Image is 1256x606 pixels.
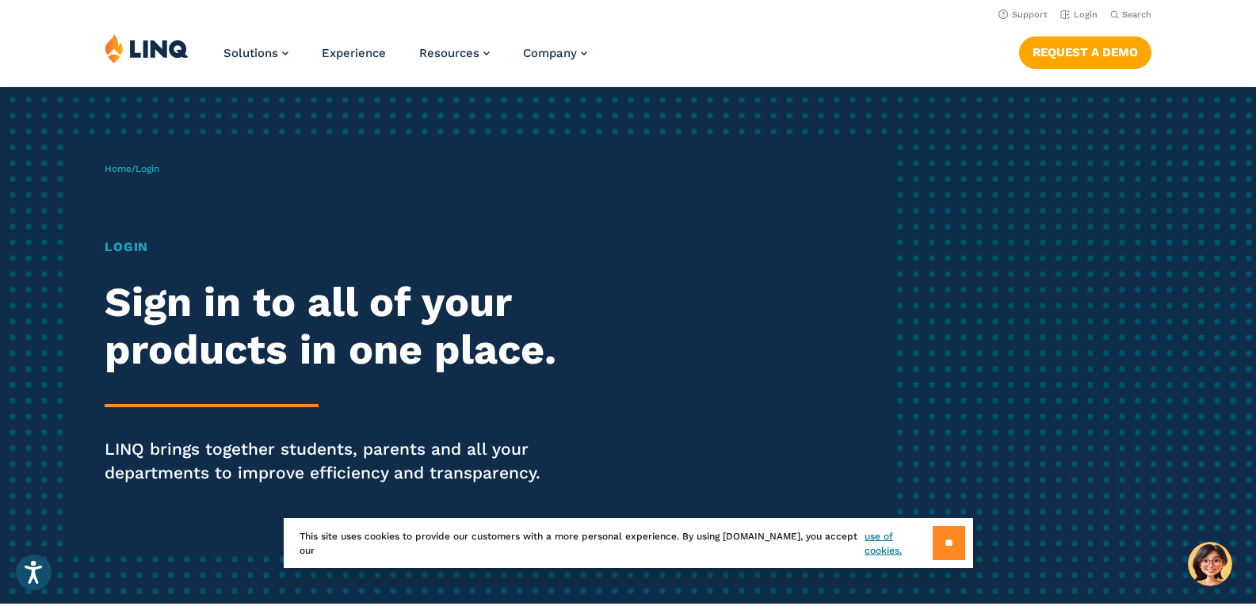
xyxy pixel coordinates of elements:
[998,10,1048,20] a: Support
[105,437,589,485] p: LINQ brings together students, parents and all your departments to improve efficiency and transpa...
[223,46,288,60] a: Solutions
[136,163,159,174] span: Login
[1060,10,1098,20] a: Login
[419,46,490,60] a: Resources
[105,163,132,174] a: Home
[523,46,577,60] span: Company
[1019,36,1151,68] a: Request a Demo
[1019,33,1151,68] nav: Button Navigation
[865,529,932,558] a: use of cookies.
[223,33,587,86] nav: Primary Navigation
[284,518,973,568] div: This site uses cookies to provide our customers with a more personal experience. By using [DOMAIN...
[1188,542,1232,586] button: Hello, have a question? Let’s chat.
[105,238,589,257] h1: Login
[1110,9,1151,21] button: Open Search Bar
[1122,10,1151,20] span: Search
[523,46,587,60] a: Company
[105,163,159,174] span: /
[105,279,589,374] h2: Sign in to all of your products in one place.
[419,46,479,60] span: Resources
[105,33,189,63] img: LINQ | K‑12 Software
[322,46,386,60] a: Experience
[223,46,278,60] span: Solutions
